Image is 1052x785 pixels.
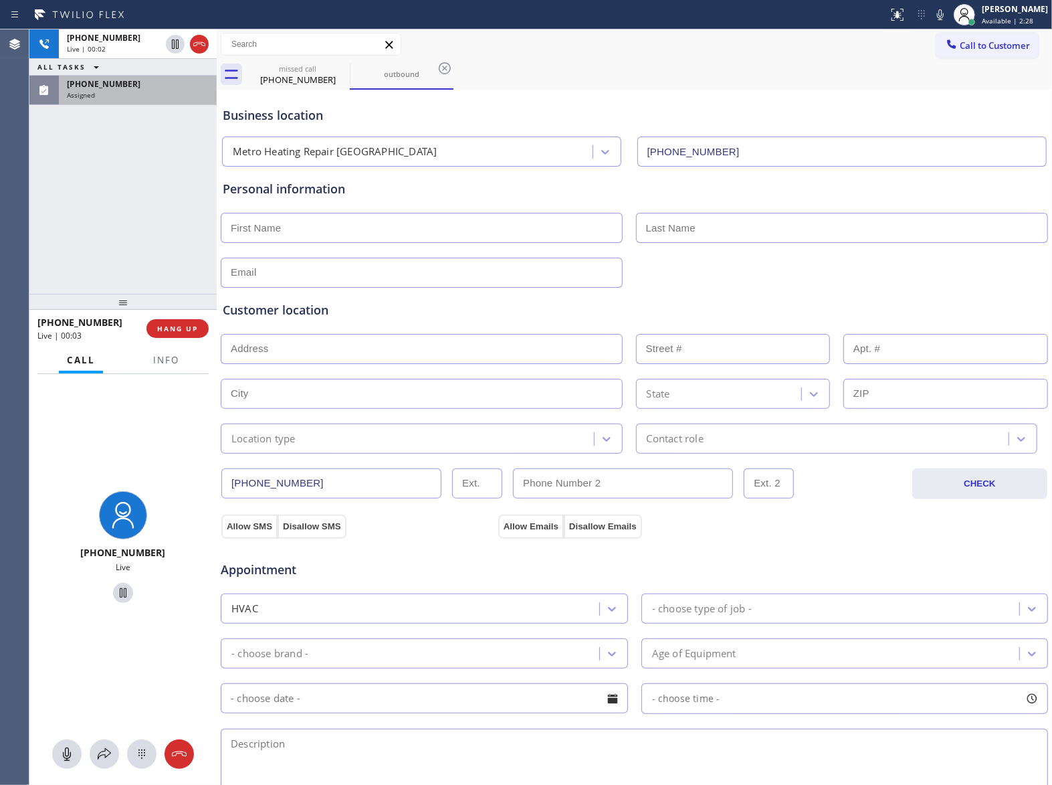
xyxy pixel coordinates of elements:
[636,334,830,364] input: Street #
[221,258,623,288] input: Email
[843,334,1048,364] input: Apt. #
[190,35,209,54] button: Hang up
[127,739,156,769] button: Open dialpad
[912,468,1048,499] button: CHECK
[223,180,1046,198] div: Personal information
[936,33,1039,58] button: Call to Customer
[982,3,1048,15] div: [PERSON_NAME]
[247,74,348,86] div: [PHONE_NUMBER]
[223,301,1046,319] div: Customer location
[52,739,82,769] button: Mute
[59,347,103,373] button: Call
[231,431,296,446] div: Location type
[647,431,704,446] div: Contact role
[247,64,348,74] div: missed call
[157,324,198,333] span: HANG UP
[647,386,670,402] div: State
[652,692,720,705] span: - choose time -
[247,60,348,90] div: (626) 204-4200
[221,379,623,409] input: City
[81,546,166,559] span: [PHONE_NUMBER]
[37,316,122,329] span: [PHONE_NUMBER]
[637,137,1047,167] input: Phone Number
[67,354,95,366] span: Call
[231,601,258,616] div: HVAC
[221,515,278,539] button: Allow SMS
[165,739,194,769] button: Hang up
[29,59,112,75] button: ALL TASKS
[564,515,642,539] button: Disallow Emails
[636,213,1049,243] input: Last Name
[113,583,133,603] button: Hold Customer
[37,330,82,341] span: Live | 00:03
[221,683,628,713] input: - choose date -
[652,601,752,616] div: - choose type of job -
[960,39,1030,52] span: Call to Customer
[278,515,346,539] button: Disallow SMS
[221,468,441,499] input: Phone Number
[231,646,308,661] div: - choose brand -
[652,646,736,661] div: Age of Equipment
[982,16,1033,25] span: Available | 2:28
[931,5,950,24] button: Mute
[67,32,140,43] span: [PHONE_NUMBER]
[221,334,623,364] input: Address
[221,213,623,243] input: First Name
[166,35,185,54] button: Hold Customer
[116,561,130,573] span: Live
[498,515,564,539] button: Allow Emails
[67,78,140,90] span: [PHONE_NUMBER]
[146,319,209,338] button: HANG UP
[351,69,452,79] div: outbound
[221,33,401,55] input: Search
[145,347,187,373] button: Info
[744,468,794,499] input: Ext. 2
[221,561,495,579] span: Appointment
[843,379,1048,409] input: ZIP
[513,468,733,499] input: Phone Number 2
[233,145,437,160] div: Metro Heating Repair [GEOGRAPHIC_DATA]
[67,90,95,100] span: Assigned
[90,739,119,769] button: Open directory
[67,44,106,54] span: Live | 00:02
[153,354,179,366] span: Info
[37,62,86,72] span: ALL TASKS
[452,468,502,499] input: Ext.
[223,106,1046,124] div: Business location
